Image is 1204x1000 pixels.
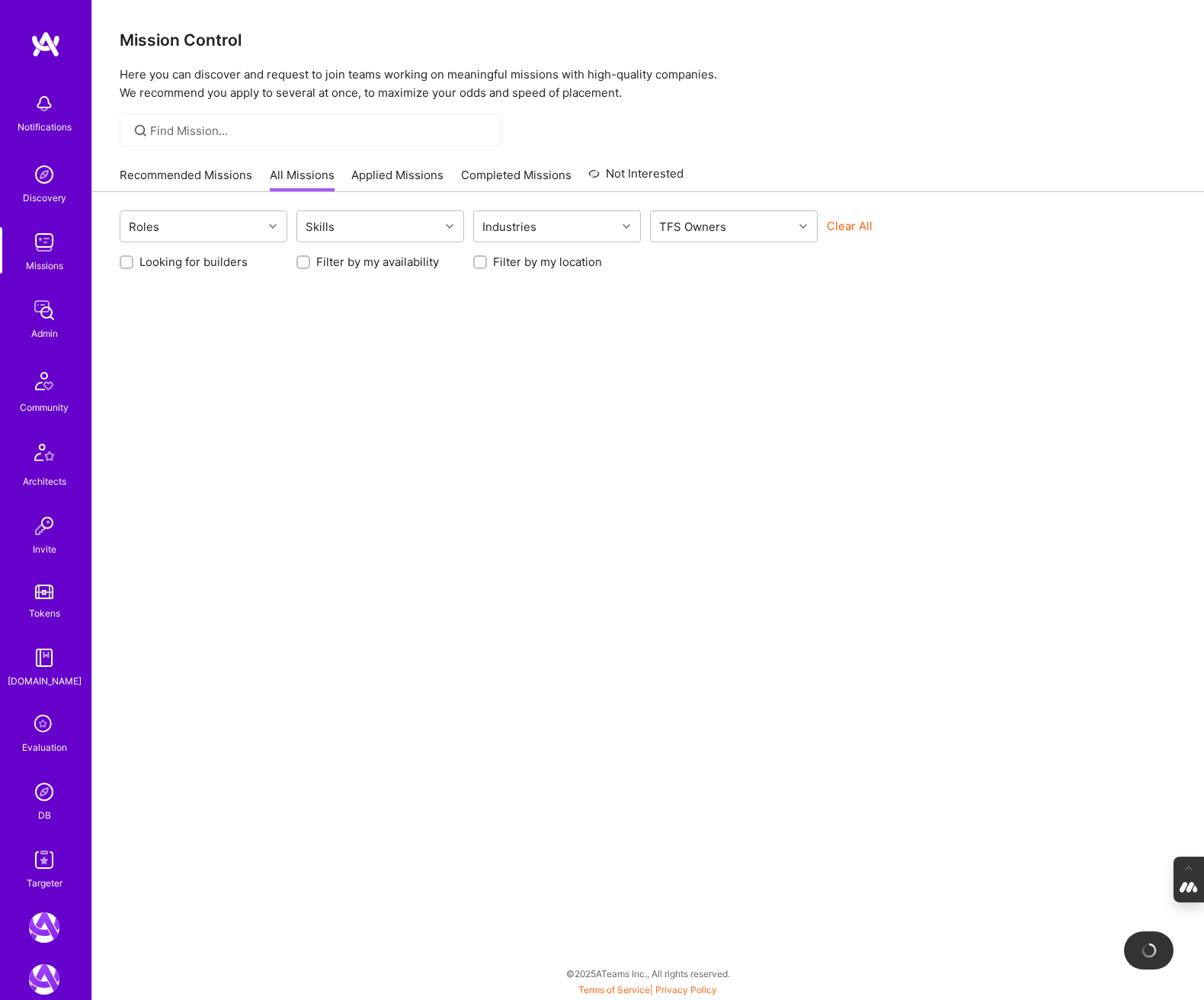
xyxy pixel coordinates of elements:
[29,964,59,995] img: A.Team: GenAI Practice Framework
[23,473,66,489] div: Architects
[827,218,873,234] button: Clear All
[26,363,62,399] img: Community
[132,122,149,139] i: icon SearchGrey
[30,710,59,739] i: icon SelectionTeam
[26,258,63,274] div: Missions
[446,223,453,230] i: icon Chevron
[22,739,67,755] div: Evaluation
[316,254,439,270] label: Filter by my availability
[23,190,66,206] div: Discovery
[139,254,248,270] label: Looking for builders
[269,223,277,230] i: icon Chevron
[578,984,650,995] a: Terms of Service
[351,167,443,192] a: Applied Missions
[27,875,62,891] div: Targeter
[35,585,53,599] img: tokens
[29,605,60,621] div: Tokens
[29,777,59,807] img: Admin Search
[29,643,59,673] img: guide book
[29,88,59,119] img: bell
[125,216,163,238] div: Roles
[8,673,82,689] div: [DOMAIN_NAME]
[1138,940,1159,960] img: loading
[588,165,684,192] a: Not Interested
[38,807,51,823] div: DB
[29,227,59,258] img: teamwork
[623,223,630,230] i: icon Chevron
[29,159,59,190] img: discovery
[655,984,717,995] a: Privacy Policy
[29,912,59,943] img: A.Team: Leading A.Team's Marketing & DemandGen
[33,541,56,557] div: Invite
[799,223,807,230] i: icon Chevron
[29,845,59,875] img: Skill Targeter
[578,984,717,995] span: |
[150,123,489,139] input: Find Mission...
[31,325,58,341] div: Admin
[493,254,602,270] label: Filter by my location
[120,167,252,192] a: Recommended Missions
[479,216,540,238] div: Industries
[270,167,335,192] a: All Missions
[25,964,63,995] a: A.Team: GenAI Practice Framework
[461,167,572,192] a: Completed Missions
[29,295,59,325] img: admin teamwork
[18,119,72,135] div: Notifications
[91,954,1204,992] div: © 2025 ATeams Inc., All rights reserved.
[655,216,730,238] div: TFS Owners
[302,216,338,238] div: Skills
[26,437,62,473] img: Architects
[25,912,63,943] a: A.Team: Leading A.Team's Marketing & DemandGen
[120,66,1177,102] p: Here you can discover and request to join teams working on meaningful missions with high-quality ...
[30,30,61,58] img: logo
[20,399,69,415] div: Community
[29,511,59,541] img: Invite
[120,30,1177,50] h3: Mission Control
